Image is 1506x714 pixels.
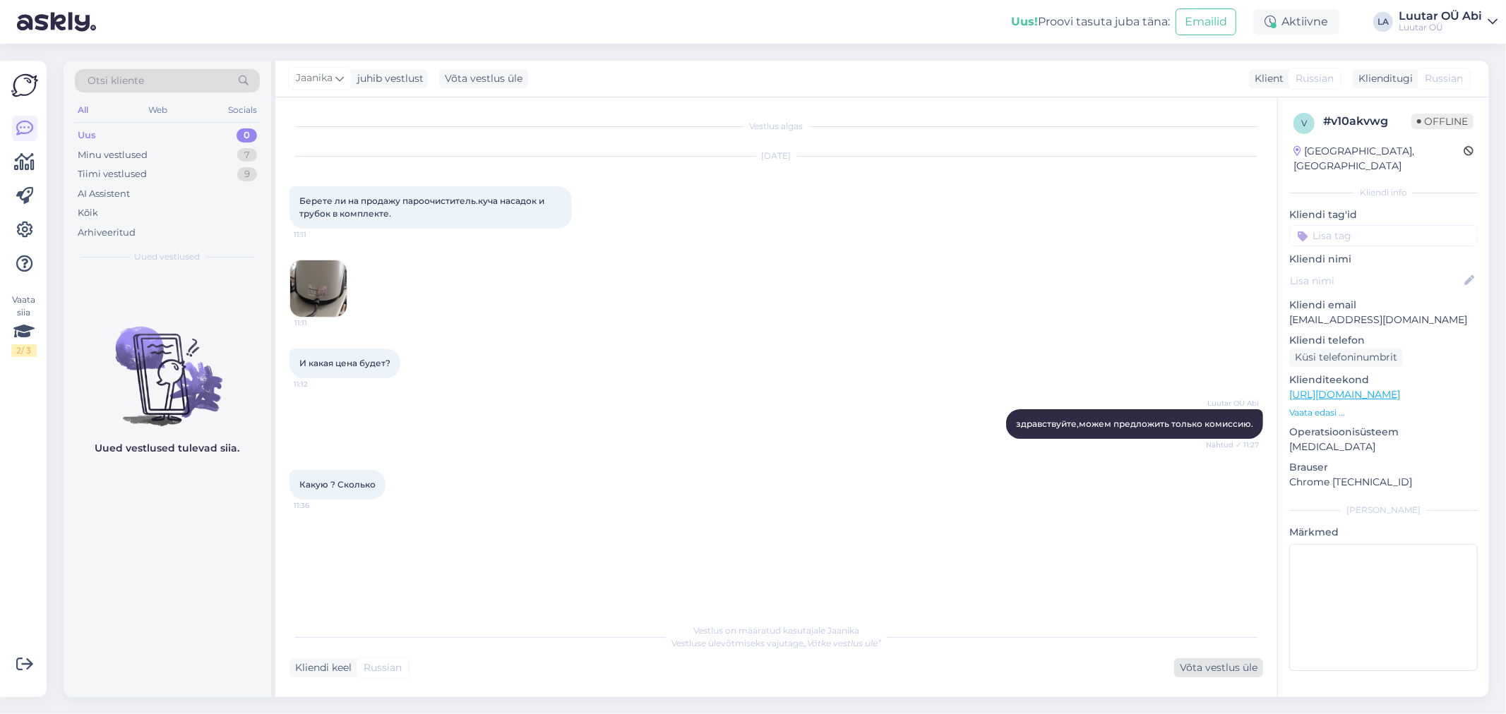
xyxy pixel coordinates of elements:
span: Uued vestlused [135,250,201,263]
div: [PERSON_NAME] [1289,504,1478,516]
p: Kliendi email [1289,298,1478,313]
a: [URL][DOMAIN_NAME] [1289,388,1400,401]
div: 7 [237,148,257,162]
p: Kliendi nimi [1289,252,1478,267]
div: 9 [237,167,257,181]
span: Vestluse ülevõtmiseks vajutage [671,638,881,648]
span: 11:36 [294,500,347,511]
div: Socials [225,101,260,119]
p: Klienditeekond [1289,373,1478,387]
div: 2 / 3 [11,344,37,357]
div: Aktiivne [1253,9,1339,35]
span: 11:12 [294,379,347,389]
button: Emailid [1176,8,1236,35]
div: Luutar OÜ [1399,22,1482,33]
span: Russian [1296,71,1334,86]
div: Uus [78,128,96,143]
div: Võta vestlus üle [1174,658,1263,677]
div: LA [1373,12,1393,32]
p: Kliendi telefon [1289,333,1478,348]
span: Offline [1411,114,1474,129]
span: Luutar OÜ Abi [1206,398,1259,409]
span: v [1301,118,1307,128]
span: Jaanika [296,71,333,86]
span: Russian [1425,71,1463,86]
p: Operatsioonisüsteem [1289,425,1478,440]
b: Uus! [1011,15,1038,28]
span: Берете ли на продажу пароочиститель.куча насадок и трубок в комплекте. [299,195,546,219]
p: Märkmed [1289,525,1478,540]
div: Luutar OÜ Abi [1399,11,1482,22]
div: Kliendi info [1289,186,1478,199]
p: [MEDICAL_DATA] [1289,440,1478,454]
div: Klienditugi [1353,71,1413,86]
div: 0 [237,128,257,143]
div: Tiimi vestlused [78,167,147,181]
div: Proovi tasuta juba täna: [1011,13,1170,30]
div: Klient [1249,71,1284,86]
p: Chrome [TECHNICAL_ID] [1289,475,1478,490]
div: juhib vestlust [352,71,424,86]
input: Lisa tag [1289,225,1478,246]
p: Uued vestlused tulevad siia. [95,441,240,456]
p: Kliendi tag'id [1289,207,1478,222]
div: Kõik [78,206,98,220]
span: И какая цена будет? [299,358,390,368]
div: Kliendi keel [289,660,352,675]
a: Luutar OÜ AbiLuutar OÜ [1399,11,1498,33]
div: [DATE] [289,150,1263,162]
span: Vestlus on määratud kasutajale Jaanika [693,625,859,636]
img: Attachment [290,260,347,317]
img: No chats [64,301,271,428]
span: здравствуйте,можем предложить только комиссию. [1016,418,1253,429]
span: 11:11 [294,229,347,240]
div: AI Assistent [78,187,130,201]
div: Vaata siia [11,294,37,357]
div: Küsi telefoninumbrit [1289,348,1403,367]
input: Lisa nimi [1290,273,1462,289]
i: „Võtke vestlus üle” [803,638,881,648]
span: 11:11 [294,317,347,328]
span: Nähtud ✓ 11:27 [1206,440,1259,450]
span: Russian [364,660,402,675]
span: Какую ? Сколько [299,479,376,490]
div: Web [146,101,171,119]
div: All [75,101,91,119]
div: Vestlus algas [289,120,1263,133]
div: Arhiveeritud [78,226,136,240]
p: Brauser [1289,460,1478,475]
p: [EMAIL_ADDRESS][DOMAIN_NAME] [1289,313,1478,327]
p: Vaata edasi ... [1289,406,1478,419]
div: Võta vestlus üle [439,69,528,88]
span: Otsi kliente [88,73,144,88]
img: Askly Logo [11,72,38,99]
div: Minu vestlused [78,148,148,162]
div: # v10akvwg [1323,113,1411,130]
div: [GEOGRAPHIC_DATA], [GEOGRAPHIC_DATA] [1293,144,1464,174]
